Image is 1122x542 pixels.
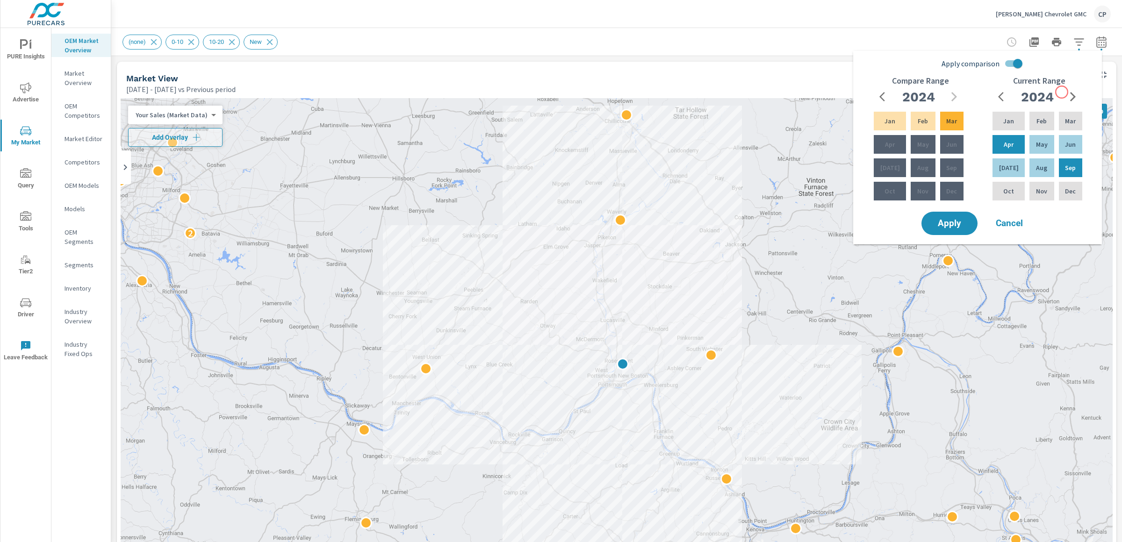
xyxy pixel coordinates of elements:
p: 2 [188,228,193,239]
span: Advertise [3,82,48,105]
p: Jan [1003,116,1014,126]
button: "Export Report to PDF" [1025,33,1043,51]
p: Aug [917,163,928,172]
span: Tools [3,211,48,234]
div: Competitors [51,155,111,169]
div: 10-20 [203,35,240,50]
p: Feb [1036,116,1047,126]
div: OEM Segments [51,225,111,249]
p: Feb [918,116,928,126]
div: Market Editor [51,132,111,146]
h6: Compare Range [892,76,949,86]
p: OEM Market Overview [65,36,103,55]
p: Inventory [65,284,103,293]
div: (none) [122,35,162,50]
p: Nov [1036,186,1047,196]
button: Print Report [1047,33,1066,51]
p: May [917,140,929,149]
button: Apply Filters [1070,33,1088,51]
div: New [244,35,278,50]
div: OEM Competitors [51,99,111,122]
span: Cancel [991,219,1028,228]
p: Jun [946,140,957,149]
p: Industry Overview [65,307,103,326]
span: Driver [3,297,48,320]
h6: Current Range [1013,76,1065,86]
div: OEM Market Overview [51,34,111,57]
p: Your Sales (Market Data) [136,111,208,119]
div: Models [51,202,111,216]
div: Market Overview [51,66,111,90]
p: Oct [885,186,895,196]
p: OEM Models [65,181,103,190]
span: Apply [931,219,968,228]
p: Mar [1065,116,1076,126]
p: Jan [885,116,895,126]
p: Dec [946,186,957,196]
p: Sep [946,163,957,172]
span: My Market [3,125,48,148]
h2: 2024 [1021,89,1054,105]
p: Sep [1065,163,1076,172]
span: Apply comparison [942,58,1000,69]
button: Apply [921,212,978,235]
p: OEM Segments [65,228,103,246]
div: Industry Fixed Ops [51,337,111,361]
p: Mar [946,116,957,126]
p: Jun [1065,140,1076,149]
div: Industry Overview [51,305,111,328]
p: May [1036,140,1048,149]
div: 0-10 [165,35,199,50]
p: Segments [65,260,103,270]
span: Query [3,168,48,191]
div: CP [1094,6,1111,22]
span: 0-10 [166,38,189,45]
p: Models [65,204,103,214]
p: [DATE] - [DATE] vs Previous period [126,84,236,95]
div: Segments [51,258,111,272]
p: [PERSON_NAME] Chevrolet GMC [996,10,1086,18]
p: Apr [1004,140,1014,149]
span: (none) [123,38,151,45]
div: Your Sales (Market Data) [128,111,215,120]
p: Industry Fixed Ops [65,340,103,358]
p: Market Overview [65,69,103,87]
span: Tier2 [3,254,48,277]
p: OEM Competitors [65,101,103,120]
span: PURE Insights [3,39,48,62]
p: Nov [917,186,928,196]
span: New [244,38,267,45]
p: [DATE] [999,163,1019,172]
p: Competitors [65,157,103,167]
p: Aug [1036,163,1047,172]
p: Apr [885,140,895,149]
button: Add Overlay [128,128,223,147]
p: Market Editor [65,134,103,143]
button: Cancel [981,212,1037,235]
span: 10-20 [203,38,230,45]
p: [DATE] [880,163,900,172]
p: Oct [1003,186,1014,196]
button: Select Date Range [1092,33,1111,51]
h5: Market View [126,73,178,83]
p: Dec [1065,186,1076,196]
div: Inventory [51,281,111,295]
div: nav menu [0,28,51,372]
span: Leave Feedback [3,340,48,363]
h2: 2024 [902,89,935,105]
div: OEM Models [51,178,111,193]
span: Add Overlay [132,133,218,142]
